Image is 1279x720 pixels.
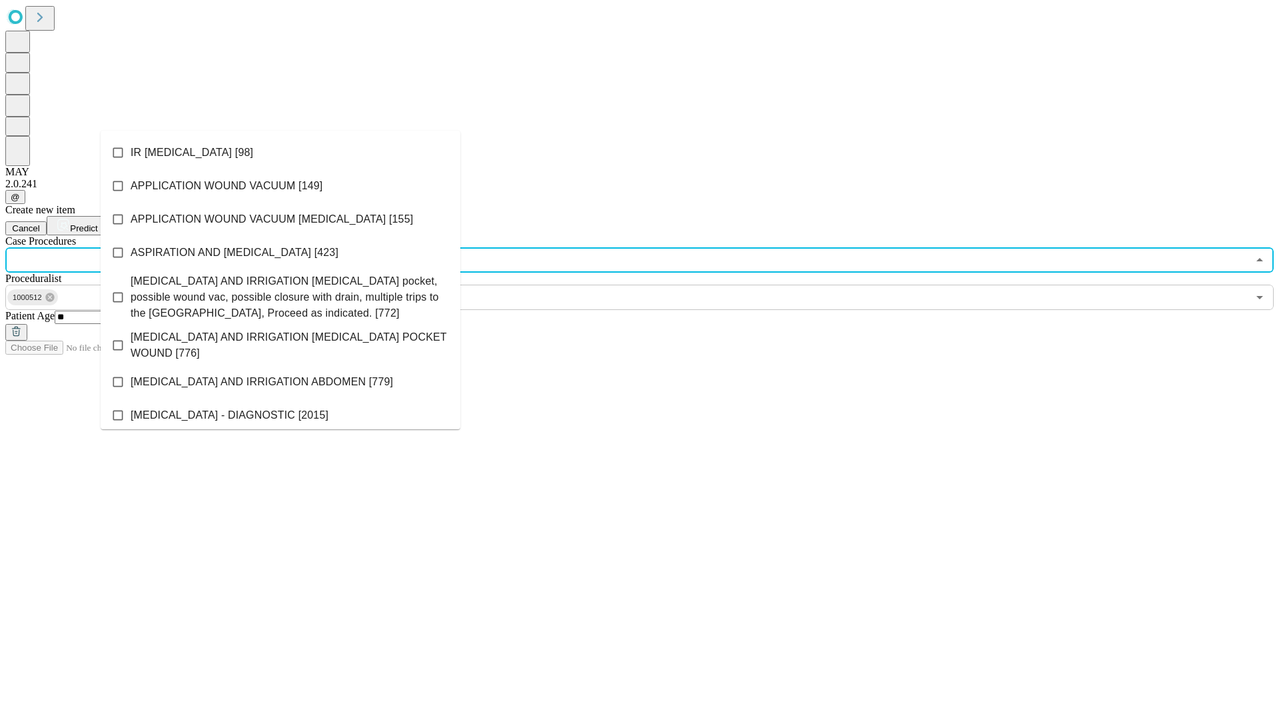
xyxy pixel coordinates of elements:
button: Cancel [5,221,47,235]
span: Patient Age [5,310,55,321]
button: Close [1250,251,1269,269]
span: [MEDICAL_DATA] - DIAGNOSTIC [2015] [131,407,328,423]
span: Predict [70,223,97,233]
button: Open [1250,288,1269,307]
span: APPLICATION WOUND VACUUM [149] [131,178,322,194]
span: Create new item [5,204,75,215]
span: IR [MEDICAL_DATA] [98] [131,145,253,161]
span: APPLICATION WOUND VACUUM [MEDICAL_DATA] [155] [131,211,413,227]
span: Scheduled Procedure [5,235,76,247]
div: 1000512 [7,289,58,305]
span: Cancel [12,223,40,233]
span: Proceduralist [5,273,61,284]
span: [MEDICAL_DATA] AND IRRIGATION ABDOMEN [779] [131,374,393,390]
span: ASPIRATION AND [MEDICAL_DATA] [423] [131,245,338,261]
button: Predict [47,216,108,235]
span: [MEDICAL_DATA] AND IRRIGATION [MEDICAL_DATA] POCKET WOUND [776] [131,329,450,361]
span: @ [11,192,20,202]
span: 1000512 [7,290,47,305]
div: MAY [5,166,1274,178]
span: [MEDICAL_DATA] AND IRRIGATION [MEDICAL_DATA] pocket, possible wound vac, possible closure with dr... [131,273,450,321]
button: @ [5,190,25,204]
div: 2.0.241 [5,178,1274,190]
